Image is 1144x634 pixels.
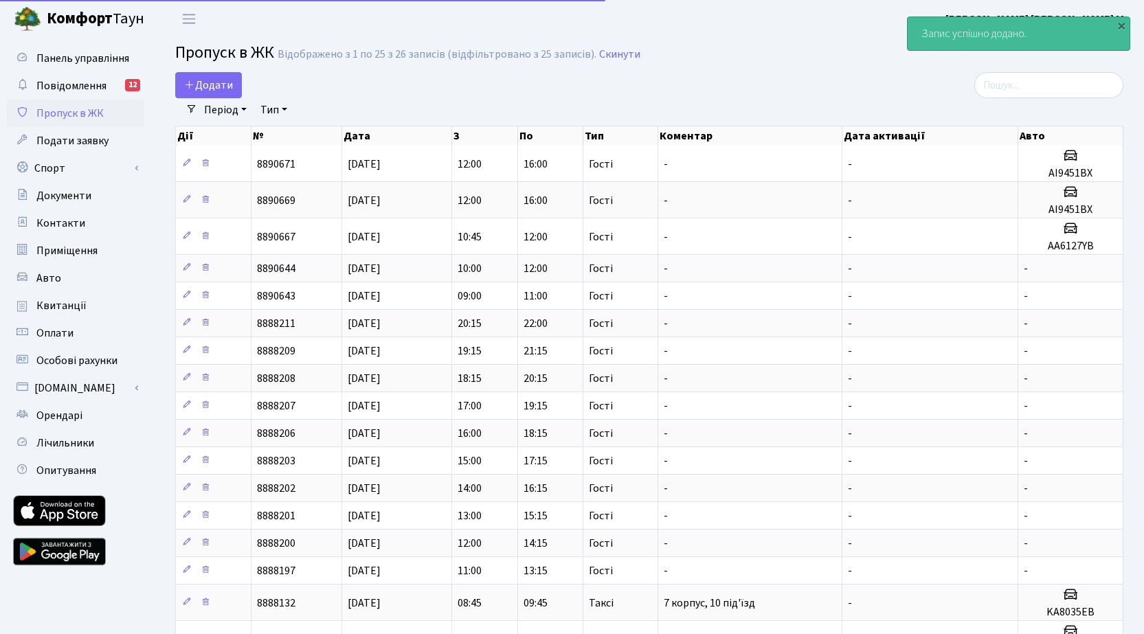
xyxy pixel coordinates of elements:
[848,157,852,172] span: -
[7,292,144,319] a: Квитанції
[908,17,1130,50] div: Запис успішно додано.
[1024,316,1028,331] span: -
[458,536,482,551] span: 12:00
[348,596,381,611] span: [DATE]
[1024,606,1117,619] h5: KA8035EВ
[348,508,381,523] span: [DATE]
[36,106,104,121] span: Пропуск в ЖК
[664,193,668,208] span: -
[348,536,381,551] span: [DATE]
[257,261,295,276] span: 8890644
[7,45,144,72] a: Панель управління
[524,261,548,276] span: 12:00
[36,408,82,423] span: Орендарі
[842,126,1018,146] th: Дата активації
[524,343,548,359] span: 21:15
[1024,453,1028,468] span: -
[589,159,613,170] span: Гості
[1024,398,1028,414] span: -
[36,243,98,258] span: Приміщення
[458,371,482,386] span: 18:15
[848,343,852,359] span: -
[348,157,381,172] span: [DATE]
[524,193,548,208] span: 16:00
[257,398,295,414] span: 8888207
[664,261,668,276] span: -
[257,193,295,208] span: 8890669
[7,182,144,210] a: Документи
[848,453,852,468] span: -
[184,78,233,93] span: Додати
[7,72,144,100] a: Повідомлення12
[458,453,482,468] span: 15:00
[664,563,668,578] span: -
[47,8,113,30] b: Комфорт
[1024,481,1028,496] span: -
[1018,126,1123,146] th: Авто
[589,565,613,576] span: Гості
[36,326,74,341] span: Оплати
[36,271,61,286] span: Авто
[257,596,295,611] span: 8888132
[36,78,106,93] span: Повідомлення
[257,157,295,172] span: 8890671
[848,481,852,496] span: -
[524,508,548,523] span: 15:15
[458,157,482,172] span: 12:00
[257,481,295,496] span: 8888202
[255,98,293,122] a: Тип
[458,508,482,523] span: 13:00
[452,126,518,146] th: З
[7,347,144,374] a: Особові рахунки
[36,298,87,313] span: Квитанції
[583,126,658,146] th: Тип
[524,481,548,496] span: 16:15
[458,343,482,359] span: 19:15
[458,563,482,578] span: 11:00
[664,481,668,496] span: -
[348,481,381,496] span: [DATE]
[848,426,852,441] span: -
[172,8,206,30] button: Переключити навігацію
[664,316,668,331] span: -
[524,288,548,304] span: 11:00
[7,210,144,237] a: Контакти
[589,231,613,242] span: Гості
[1024,563,1028,578] span: -
[524,316,548,331] span: 22:00
[36,435,94,451] span: Лічильники
[848,371,852,386] span: -
[599,48,640,61] a: Скинути
[524,229,548,245] span: 12:00
[257,536,295,551] span: 8888200
[589,400,613,411] span: Гості
[36,51,129,66] span: Панель управління
[257,563,295,578] span: 8888197
[524,453,548,468] span: 17:15
[36,463,96,478] span: Опитування
[589,598,614,609] span: Таксі
[589,455,613,466] span: Гості
[664,426,668,441] span: -
[7,155,144,182] a: Спорт
[524,563,548,578] span: 13:15
[848,398,852,414] span: -
[7,319,144,347] a: Оплати
[348,426,381,441] span: [DATE]
[257,508,295,523] span: 8888201
[176,126,251,146] th: Дії
[458,596,482,611] span: 08:45
[458,288,482,304] span: 09:00
[1024,167,1117,180] h5: АІ9451ВХ
[458,193,482,208] span: 12:00
[348,371,381,386] span: [DATE]
[348,261,381,276] span: [DATE]
[458,229,482,245] span: 10:45
[524,398,548,414] span: 19:15
[848,193,852,208] span: -
[1024,536,1028,551] span: -
[1024,240,1117,253] h5: АА6127YB
[348,229,381,245] span: [DATE]
[664,536,668,551] span: -
[664,371,668,386] span: -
